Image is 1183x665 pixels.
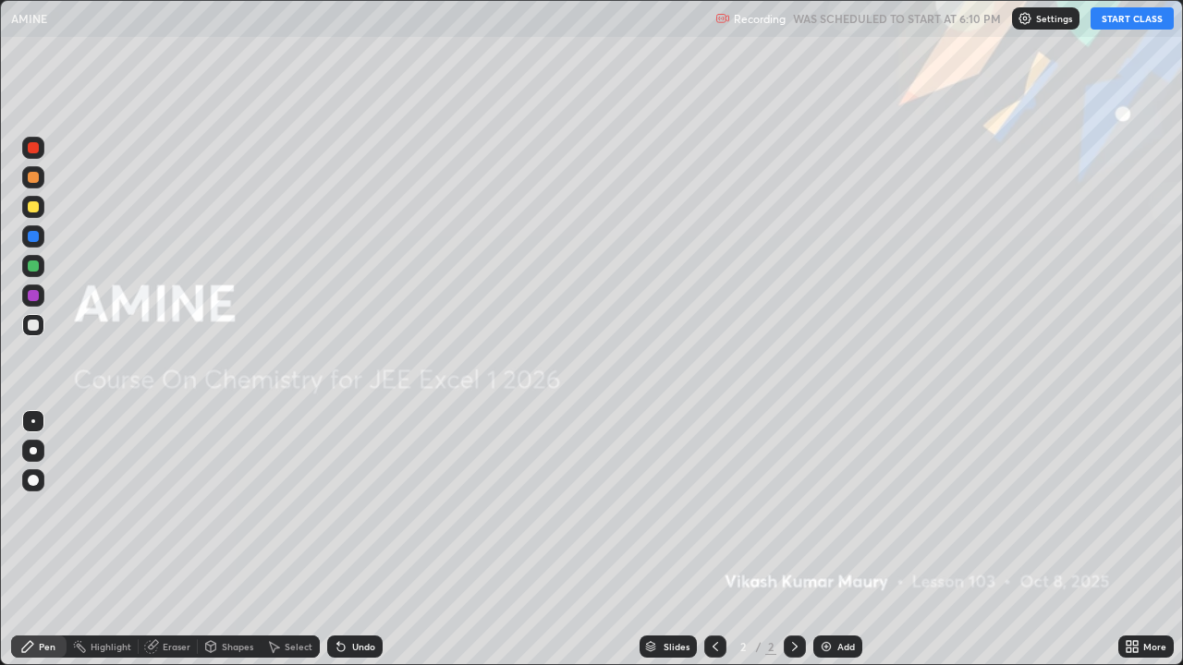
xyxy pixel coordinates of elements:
[1091,7,1174,30] button: START CLASS
[734,641,752,652] div: 2
[352,642,375,651] div: Undo
[819,639,834,654] img: add-slide-button
[837,642,855,651] div: Add
[1036,14,1072,23] p: Settings
[664,642,689,651] div: Slides
[793,10,1001,27] h5: WAS SCHEDULED TO START AT 6:10 PM
[11,11,47,26] p: AMINE
[756,641,762,652] div: /
[39,642,55,651] div: Pen
[734,12,786,26] p: Recording
[715,11,730,26] img: recording.375f2c34.svg
[1018,11,1032,26] img: class-settings-icons
[222,642,253,651] div: Shapes
[91,642,131,651] div: Highlight
[285,642,312,651] div: Select
[163,642,190,651] div: Eraser
[765,638,776,655] div: 2
[1143,642,1166,651] div: More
